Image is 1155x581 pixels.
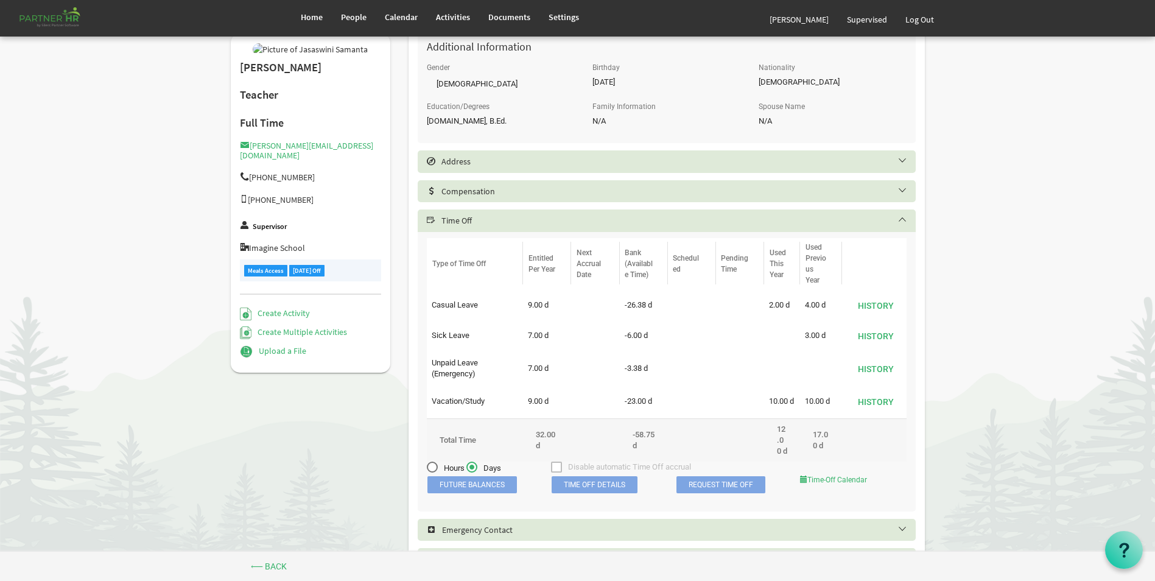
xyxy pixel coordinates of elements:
td: 32.00 column header Entitled Per Year [523,418,571,462]
span: Type of Time Off [432,259,486,268]
td: is template cell column header Scheduled [668,388,716,415]
span: Pending Time [721,254,748,273]
td: 4.00 d is template cell column header Used Previous Year [800,292,842,319]
td: column header Next Accrual Date [571,388,619,415]
td: column header Next Accrual Date [571,353,619,384]
td: is Command column column header [842,322,907,349]
span: Calendar [385,12,418,23]
td: Casual Leave column header Type of Time Off [427,292,523,319]
img: Picture of Jasaswini Samanta [253,43,368,55]
td: column header Next Accrual Date [571,292,619,319]
td: is template cell column header Scheduled [668,353,716,384]
td: -3.38 d is template cell column header Bank (Available Time) [620,353,668,384]
span: Scheduled [673,254,699,273]
td: 10.00 d is template cell column header Used This Year [764,388,800,415]
td: Unpaid Leave (Emergency) column header Type of Time Off [427,353,523,384]
td: is template cell column header Pending Time [716,322,764,349]
td: -23.00 d is template cell column header Bank (Available Time) [620,388,668,415]
img: Create Activity [240,308,251,320]
button: History [850,327,902,344]
td: column header Next Accrual Date [571,418,619,462]
span: Time Off Details [552,476,637,493]
td: is Command column column header [842,353,907,384]
h4: Additional Information [418,41,916,53]
td: -26.38 d is template cell column header Bank (Available Time) [620,292,668,319]
td: is template cell column header Used Previous Year [800,353,842,384]
span: Days [466,463,501,474]
h4: Full Time [240,117,382,129]
span: Select [427,216,435,225]
td: 10.00 d is template cell column header Used Previous Year [800,388,842,415]
label: Nationality [759,64,795,72]
td: is template cell column header Used This Year [764,322,800,349]
label: Supervisor [253,223,287,231]
td: 7.00 d is template cell column header Entitled Per Year [523,322,571,349]
a: Log Out [896,2,943,37]
img: Create Multiple Activities [240,326,252,339]
td: is Command column column header [842,388,907,415]
td: 9.00 d is template cell column header Entitled Per Year [523,388,571,415]
span: Supervised [847,14,887,25]
td: 7.00 d is template cell column header Entitled Per Year [523,353,571,384]
h5: Time Off [427,216,925,225]
span: Settings [549,12,579,23]
label: Education/Degrees [427,103,490,111]
span: Select [427,526,436,534]
a: Create Multiple Activities [240,326,348,337]
a: [PERSON_NAME][EMAIL_ADDRESS][DOMAIN_NAME] [240,140,373,160]
td: 2.00 d is template cell column header Used This Year [764,292,800,319]
span: Hours [427,463,465,474]
h2: [PERSON_NAME] [240,62,382,74]
a: Create Activity [240,308,310,319]
span: Documents [488,12,530,23]
div: [DATE] Off [289,265,325,276]
td: column header [842,418,907,462]
span: Entitled Per Year [528,254,555,273]
td: 0.00 column header Pending Time [716,418,764,462]
label: Spouse Name [759,103,805,111]
h5: [PHONE_NUMBER] [240,195,382,205]
td: 96.00 column header Used This Year [764,418,800,462]
div: Meals Access [244,265,288,276]
span: Next Accrual Date [577,248,601,279]
td: is template cell column header Pending Time [716,388,764,415]
td: -6.00 d is template cell column header Bank (Available Time) [620,322,668,349]
td: Vacation/Study column header Type of Time Off [427,388,523,415]
a: Upload a File [240,345,306,356]
h5: [PHONE_NUMBER] [240,172,382,182]
a: Supervised [838,2,896,37]
td: 0.00 column header Scheduled [668,418,716,462]
h5: Address [427,157,925,166]
td: 136.00 column header Used Previous Year [800,418,842,462]
a: Request Time Off [676,476,765,493]
td: column header Next Accrual Date [571,322,619,349]
span: Future Balances [427,476,517,493]
h5: Emergency Contact [427,525,925,535]
td: 9.00 d is template cell column header Entitled Per Year [523,292,571,319]
a: Time-Off Calendar [800,476,867,484]
td: is template cell column header Pending Time [716,353,764,384]
button: History [850,297,902,314]
label: Birthday [592,64,620,72]
span: Home [301,12,323,23]
a: [PERSON_NAME] [760,2,838,37]
td: 3.00 d is template cell column header Used Previous Year [800,322,842,349]
span: Activities [436,12,470,23]
button: History [850,360,902,377]
span: Bank (Available Time) [625,248,653,279]
td: -470.00 column header Bank (Available Time) [620,418,668,462]
label: Family Information [592,103,656,111]
span: Used This Year [770,248,786,279]
span: People [341,12,367,23]
td: is template cell column header Pending Time [716,292,764,319]
td: Sick Leave column header Type of Time Off [427,322,523,349]
img: Upload a File [240,345,253,358]
td: is template cell column header Scheduled [668,292,716,319]
span: Select [427,157,435,166]
td: is Command column column header [842,292,907,319]
h5: Imagine School [240,243,382,253]
td: is template cell column header Used This Year [764,353,800,384]
td: column header Type of Time Off [427,418,523,462]
td: is template cell column header Scheduled [668,322,716,349]
h5: Compensation [427,186,925,196]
